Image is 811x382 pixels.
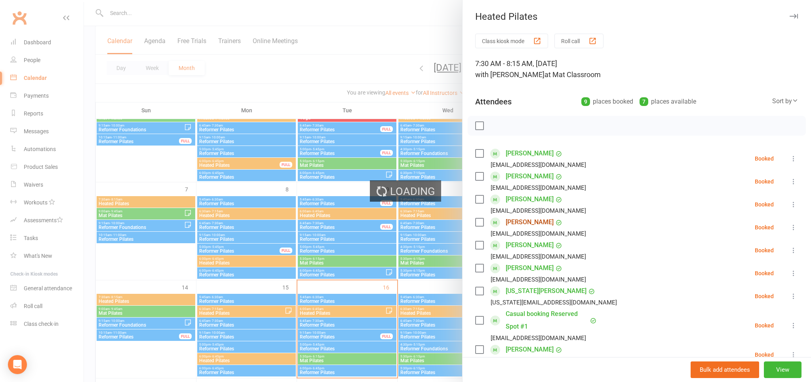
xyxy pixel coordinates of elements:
[772,96,798,106] div: Sort by
[691,361,759,378] button: Bulk add attendees
[491,297,617,308] div: [US_STATE][EMAIL_ADDRESS][DOMAIN_NAME]
[491,160,586,170] div: [EMAIL_ADDRESS][DOMAIN_NAME]
[581,96,633,107] div: places booked
[475,70,544,79] span: with [PERSON_NAME]
[491,183,586,193] div: [EMAIL_ADDRESS][DOMAIN_NAME]
[755,179,774,184] div: Booked
[640,97,648,106] div: 7
[755,225,774,230] div: Booked
[491,206,586,216] div: [EMAIL_ADDRESS][DOMAIN_NAME]
[554,34,603,48] button: Roll call
[463,11,811,22] div: Heated Pilates
[506,285,586,297] a: [US_STATE][PERSON_NAME]
[755,352,774,357] div: Booked
[764,361,801,378] button: View
[640,96,696,107] div: places available
[755,202,774,207] div: Booked
[755,156,774,161] div: Booked
[475,96,512,107] div: Attendees
[506,170,554,183] a: [PERSON_NAME]
[506,262,554,274] a: [PERSON_NAME]
[506,308,588,333] a: Casual booking Reserved Spot #1
[506,193,554,206] a: [PERSON_NAME]
[491,229,586,239] div: [EMAIL_ADDRESS][DOMAIN_NAME]
[544,70,601,79] span: at Mat Classroom
[491,333,586,343] div: [EMAIL_ADDRESS][DOMAIN_NAME]
[755,248,774,253] div: Booked
[491,356,586,366] div: [EMAIL_ADDRESS][DOMAIN_NAME]
[506,147,554,160] a: [PERSON_NAME]
[581,97,590,106] div: 9
[8,355,27,374] div: Open Intercom Messenger
[491,274,586,285] div: [EMAIL_ADDRESS][DOMAIN_NAME]
[755,323,774,328] div: Booked
[475,34,548,48] button: Class kiosk mode
[506,216,554,229] a: [PERSON_NAME]
[491,252,586,262] div: [EMAIL_ADDRESS][DOMAIN_NAME]
[506,239,554,252] a: [PERSON_NAME]
[506,343,554,356] a: [PERSON_NAME]
[755,270,774,276] div: Booked
[755,293,774,299] div: Booked
[475,58,798,80] div: 7:30 AM - 8:15 AM, [DATE]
